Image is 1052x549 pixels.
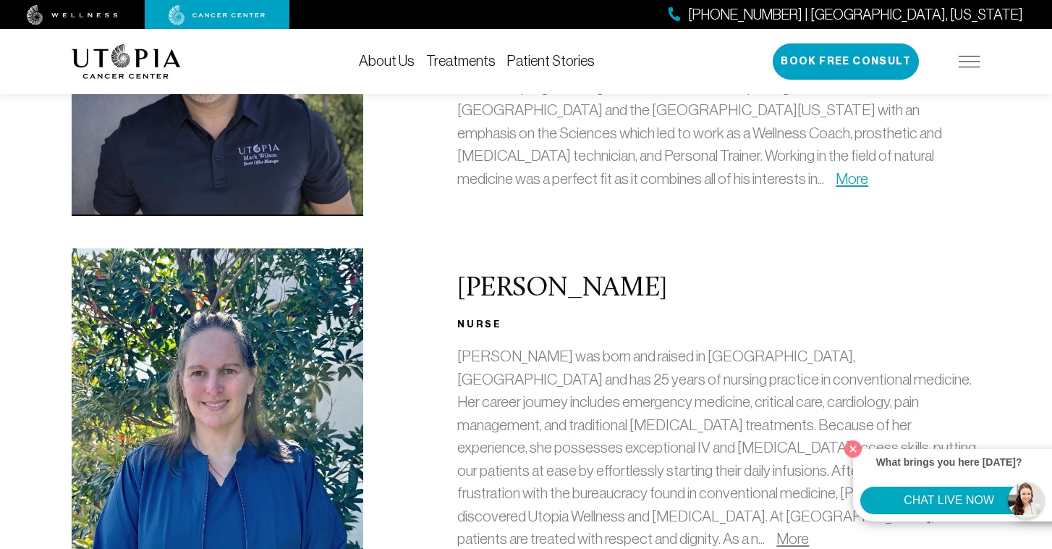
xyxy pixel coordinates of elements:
[688,4,1023,25] span: [PHONE_NUMBER] | [GEOGRAPHIC_DATA], [US_STATE]
[836,170,868,187] a: More
[860,487,1038,514] button: CHAT LIVE NOW
[457,7,980,190] p: [PERSON_NAME] is our Front Office Manager and our Admissions Counselor. He is often the first voi...
[27,5,118,25] img: wellness
[669,4,1023,25] a: [PHONE_NUMBER] | [GEOGRAPHIC_DATA], [US_STATE]
[457,274,980,304] h2: [PERSON_NAME]
[776,530,809,547] a: More
[507,53,595,69] a: Patient Stories
[457,316,980,333] h3: Nurse
[959,56,980,67] img: icon-hamburger
[841,437,865,461] button: Close
[876,456,1022,468] strong: What brings you here [DATE]?
[426,53,496,69] a: Treatments
[169,5,266,25] img: cancer center
[72,44,181,79] img: logo
[773,43,919,80] button: Book Free Consult
[359,53,415,69] a: About Us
